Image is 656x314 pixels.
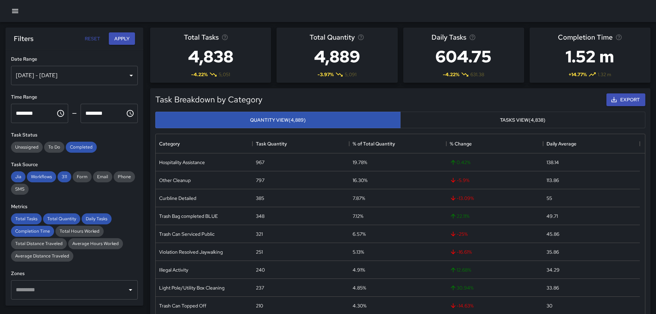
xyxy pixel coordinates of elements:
[345,71,356,78] span: 5,091
[353,134,395,153] div: % of Total Quantity
[11,93,138,101] h6: Time Range
[73,171,92,182] div: Form
[615,34,622,41] svg: Average time taken to complete tasks in the selected period, compared to the previous period.
[159,284,225,291] div: Light Pole/Utility Box Cleaning
[598,71,611,78] span: 1.32 m
[156,134,252,153] div: Category
[68,241,123,246] span: Average Hours Worked
[446,134,543,153] div: % Change
[546,213,558,220] div: 49.71
[470,71,484,78] span: 631.38
[123,107,137,120] button: Choose time, selected time is 11:59 PM
[558,32,613,43] span: Completion Time
[353,195,365,202] div: 7.87%
[155,94,604,105] h5: Task Breakdown by Category
[43,216,80,222] span: Total Quantity
[256,134,287,153] div: Task Quantity
[546,249,559,255] div: 35.86
[431,43,496,70] h3: 604.75
[159,266,188,273] div: Illegal Activity
[400,112,645,129] button: Tasks View(4,838)
[11,144,43,150] span: Unassigned
[11,251,73,262] div: Average Distance Traveled
[159,195,196,202] div: Curbline Detailed
[357,34,364,41] svg: Total task quantity in the selected period, compared to the previous period.
[27,171,56,182] div: Workflows
[11,213,42,224] div: Total Tasks
[81,32,103,45] button: Reset
[159,231,215,237] div: Trash Can Serviced Public
[353,177,367,184] div: 16.30%
[43,213,80,224] div: Total Quantity
[82,213,112,224] div: Daily Tasks
[558,43,622,70] h3: 1.52 m
[450,284,473,291] span: 30.94 %
[184,32,219,43] span: Total Tasks
[11,184,29,195] div: SMS
[353,159,367,166] div: 19.78%
[93,171,112,182] div: Email
[256,213,264,220] div: 348
[44,142,64,153] div: To Do
[546,134,576,153] div: Daily Average
[54,107,67,120] button: Choose time, selected time is 12:00 AM
[159,134,180,153] div: Category
[66,144,97,150] span: Completed
[11,55,138,63] h6: Date Range
[256,249,263,255] div: 251
[256,177,264,184] div: 797
[546,159,559,166] div: 138.14
[450,249,472,255] span: -16.61 %
[353,249,364,255] div: 5.13%
[310,32,355,43] span: Total Quantity
[221,34,228,41] svg: Total number of tasks in the selected period, compared to the previous period.
[353,266,365,273] div: 4.91%
[256,302,263,309] div: 210
[431,32,466,43] span: Daily Tasks
[184,43,238,70] h3: 4,838
[256,284,264,291] div: 237
[450,266,471,273] span: 12.68 %
[310,43,364,70] h3: 4,889
[11,131,138,139] h6: Task Status
[58,171,71,182] div: 311
[349,134,446,153] div: % of Total Quantity
[450,177,469,184] span: -5.9 %
[11,270,138,277] h6: Zones
[126,285,135,295] button: Open
[219,71,230,78] span: 5,051
[68,238,123,249] div: Average Hours Worked
[450,134,472,153] div: % Change
[546,284,559,291] div: 33.86
[11,228,54,234] span: Completion Time
[55,228,104,234] span: Total Hours Worked
[546,177,559,184] div: 113.86
[55,226,104,237] div: Total Hours Worked
[256,266,265,273] div: 240
[159,159,205,166] div: Hospitality Assistance
[11,66,138,85] div: [DATE] - [DATE]
[109,32,135,45] button: Apply
[450,159,470,166] span: 0.42 %
[546,302,552,309] div: 30
[11,171,25,182] div: Jia
[546,231,559,237] div: 45.86
[252,134,349,153] div: Task Quantity
[11,253,73,259] span: Average Distance Traveled
[256,231,263,237] div: 321
[114,174,135,180] span: Phone
[159,302,206,309] div: Trash Can Topped Off
[82,216,112,222] span: Daily Tasks
[256,159,264,166] div: 967
[11,174,25,180] span: Jia
[58,174,71,180] span: 311
[256,195,264,202] div: 385
[353,213,363,220] div: 7.12%
[546,195,552,202] div: 55
[353,302,366,309] div: 4.30%
[11,203,138,211] h6: Metrics
[27,174,56,180] span: Workflows
[11,216,42,222] span: Total Tasks
[469,34,476,41] svg: Average number of tasks per day in the selected period, compared to the previous period.
[11,226,54,237] div: Completion Time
